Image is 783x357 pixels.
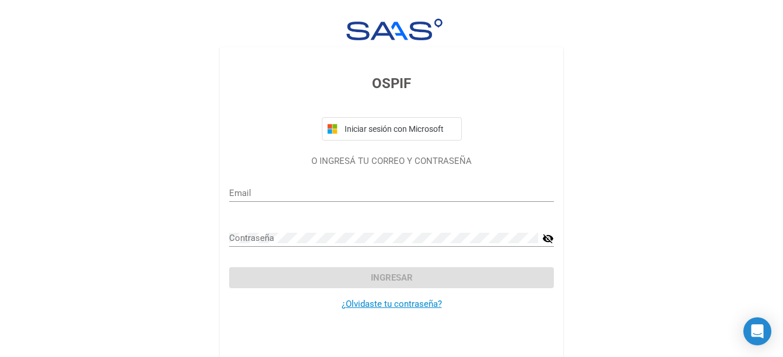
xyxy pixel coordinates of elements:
[371,272,413,283] span: Ingresar
[229,267,554,288] button: Ingresar
[743,317,771,345] div: Open Intercom Messenger
[542,232,554,246] mat-icon: visibility_off
[229,155,554,168] p: O INGRESÁ TU CORREO Y CONTRASEÑA
[322,117,462,141] button: Iniciar sesión con Microsoft
[342,124,457,134] span: Iniciar sesión con Microsoft
[342,299,442,309] a: ¿Olvidaste tu contraseña?
[229,73,554,94] h3: OSPIF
